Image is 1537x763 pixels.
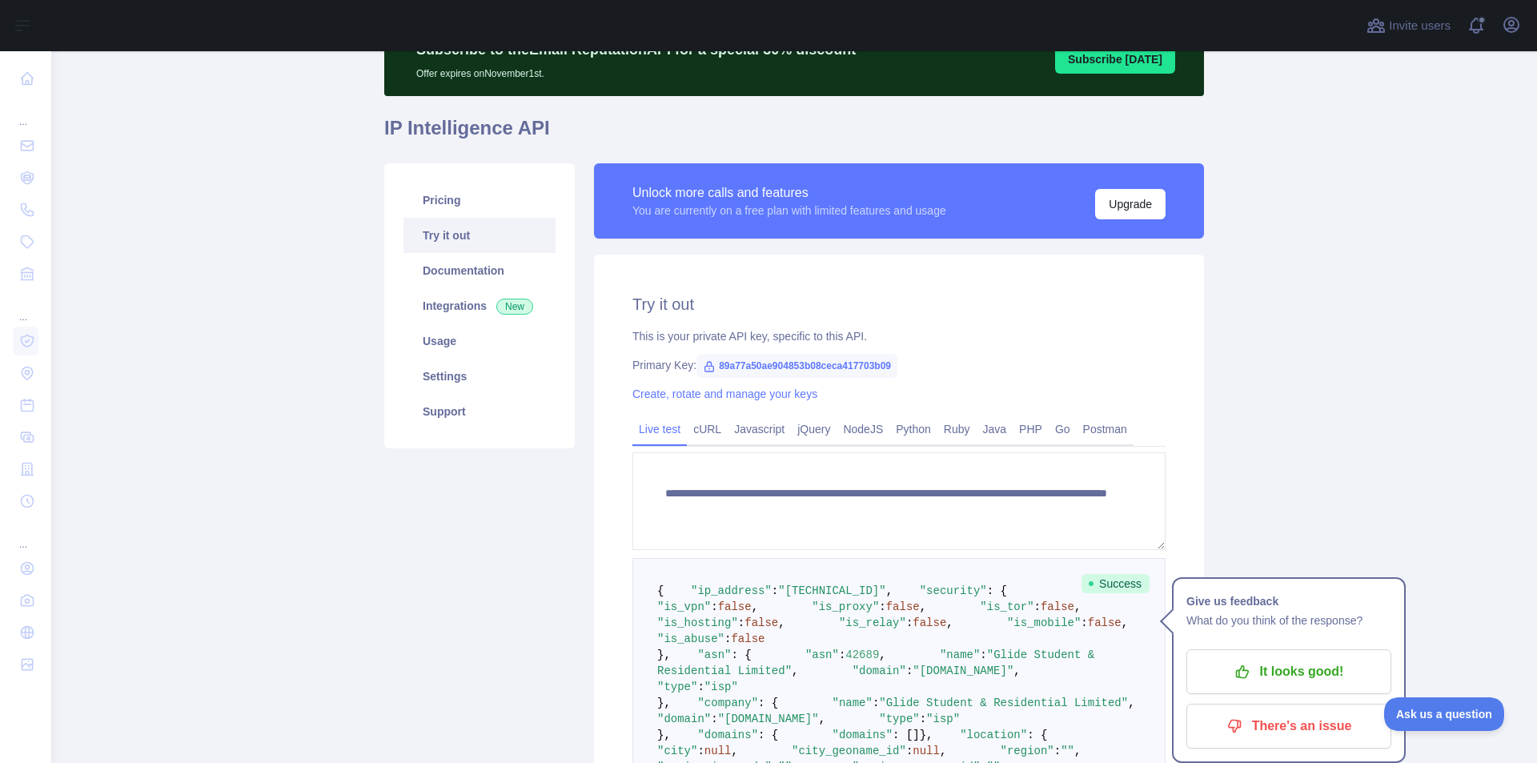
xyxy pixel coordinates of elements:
span: "[DOMAIN_NAME]" [718,713,819,725]
a: jQuery [791,416,837,442]
span: "domains" [697,729,758,741]
a: Settings [403,359,556,394]
span: "" [1061,745,1074,757]
span: "security" [920,584,987,597]
span: null [913,745,940,757]
span: , [1074,745,1081,757]
h2: Try it out [632,293,1166,315]
div: You are currently on a free plan with limited features and usage [632,203,946,219]
span: "is_tor" [980,600,1033,613]
span: "asn" [697,649,731,661]
a: cURL [687,416,728,442]
span: "Glide Student & Residential Limited" [879,697,1128,709]
span: false [744,616,778,629]
h1: IP Intelligence API [384,115,1204,154]
span: 89a77a50ae904853b08ceca417703b09 [696,354,897,378]
p: What do you think of the response? [1186,611,1391,630]
span: : [] [893,729,920,741]
span: : [772,584,778,597]
span: : [697,681,704,693]
span: : [1081,616,1087,629]
span: : [738,616,744,629]
span: }, [657,697,671,709]
span: "[DOMAIN_NAME]" [913,665,1013,677]
span: , [879,649,885,661]
a: Integrations New [403,288,556,323]
span: 42689 [845,649,879,661]
a: Pricing [403,183,556,218]
span: : { [987,584,1007,597]
span: "name" [832,697,872,709]
span: false [731,632,764,645]
a: Support [403,394,556,429]
a: Python [889,416,937,442]
span: }, [657,729,671,741]
span: { [657,584,664,597]
span: : [697,745,704,757]
span: }, [657,649,671,661]
a: Java [977,416,1013,442]
span: , [1074,600,1081,613]
span: , [946,616,953,629]
span: "is_abuse" [657,632,724,645]
span: , [819,713,825,725]
div: Primary Key: [632,357,1166,373]
span: "isp" [704,681,738,693]
span: "is_hosting" [657,616,738,629]
span: "domain" [853,665,906,677]
span: , [731,745,737,757]
span: New [496,299,533,315]
span: "is_relay" [839,616,906,629]
span: false [886,600,920,613]
span: : [1054,745,1061,757]
span: "company" [697,697,758,709]
span: , [1128,697,1134,709]
span: "asn" [805,649,839,661]
span: "type" [657,681,697,693]
span: : [724,632,731,645]
a: Postman [1077,416,1134,442]
div: Unlock more calls and features [632,183,946,203]
span: "domain" [657,713,711,725]
span: "city_geoname_id" [792,745,906,757]
span: "location" [960,729,1027,741]
p: It looks good! [1198,658,1379,685]
button: Upgrade [1095,189,1166,219]
div: ... [13,519,38,551]
span: "isp" [926,713,960,725]
a: Try it out [403,218,556,253]
span: false [718,600,752,613]
span: "type" [879,713,919,725]
span: "domains" [832,729,893,741]
p: Offer expires on November 1st. [416,61,856,80]
span: , [886,584,893,597]
span: : [906,665,913,677]
span: : { [1027,729,1047,741]
span: , [1013,665,1020,677]
span: : [873,697,879,709]
span: Invite users [1389,17,1451,35]
span: false [1041,600,1074,613]
span: "is_vpn" [657,600,711,613]
span: "name" [940,649,980,661]
span: Success [1082,574,1150,593]
span: : [906,616,913,629]
a: NodeJS [837,416,889,442]
button: Subscribe [DATE] [1055,45,1175,74]
span: : [906,745,913,757]
p: There's an issue [1198,713,1379,740]
span: }, [920,729,933,741]
span: , [778,616,785,629]
span: , [1122,616,1128,629]
span: false [913,616,946,629]
span: , [940,745,946,757]
div: This is your private API key, specific to this API. [632,328,1166,344]
span: : { [758,729,778,741]
a: Javascript [728,416,791,442]
span: : [711,713,717,725]
span: : [1034,600,1041,613]
span: , [792,665,798,677]
span: "[TECHNICAL_ID]" [778,584,885,597]
button: It looks good! [1186,649,1391,694]
span: , [752,600,758,613]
